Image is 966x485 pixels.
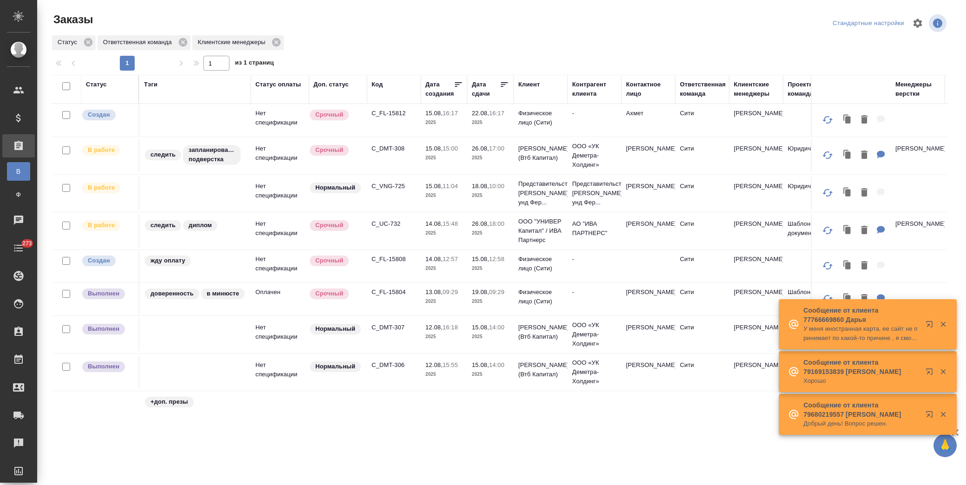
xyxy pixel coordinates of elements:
div: жду оплату [144,255,246,267]
td: Нет спецификации [251,215,309,247]
td: Сити [675,215,729,247]
td: [PERSON_NAME] [621,215,675,247]
div: Выставляет ПМ после принятия заказа от КМа [81,144,134,157]
p: 2025 [425,118,463,127]
td: [PERSON_NAME] [729,356,783,388]
td: Сити [675,318,729,351]
button: Удалить [856,256,872,275]
td: Сити [675,250,729,282]
div: Статус [86,80,107,89]
button: Закрыть [933,367,953,376]
div: Выставляет ПМ после принятия заказа от КМа [81,219,134,232]
p: 22.08, [472,110,489,117]
button: Обновить [816,109,839,131]
button: Клонировать [839,184,856,203]
button: Закрыть [933,320,953,328]
p: [PERSON_NAME] (Втб Капитал) [518,360,563,379]
p: - [572,255,617,264]
p: 13.08, [425,288,443,295]
p: 2025 [472,332,509,341]
p: Сообщение от клиента 79680219557 [PERSON_NAME] [803,400,920,419]
div: Дата сдачи [472,80,500,98]
button: Клонировать [839,221,856,240]
a: 273 [2,236,35,260]
p: диплом [189,221,212,230]
button: Открыть в новой вкладке [920,405,942,427]
td: Нет спецификации [251,318,309,351]
p: C_FL-15812 [372,109,416,118]
div: Выставляется автоматически, если на указанный объем услуг необходимо больше времени в стандартном... [309,219,362,232]
a: Ф [7,185,30,204]
p: Физическое лицо (Сити) [518,109,563,127]
td: Нет спецификации [251,250,309,282]
p: 2025 [472,191,509,200]
div: Выставляется автоматически, если на указанный объем услуг необходимо больше времени в стандартном... [309,288,362,300]
p: [PERSON_NAME] (Втб Капитал) [518,323,563,341]
p: 19.08, [472,288,489,295]
td: [PERSON_NAME] [621,139,675,172]
td: Ахмет [621,104,675,137]
div: Контрагент клиента [572,80,617,98]
td: [PERSON_NAME] [621,283,675,315]
button: Закрыть [933,410,953,419]
p: C_FL-15804 [372,288,416,297]
button: Удалить [856,111,872,130]
td: Оплачен [251,283,309,315]
div: Ответственная команда [680,80,726,98]
p: 2025 [425,332,463,341]
p: 12.08, [425,324,443,331]
div: Статус [52,35,96,50]
p: 2025 [472,118,509,127]
p: ООО «УК Деметра-Холдинг» [572,321,617,348]
p: Нормальный [315,362,355,371]
p: Нормальный [315,183,355,192]
p: Сообщение от клиента 77766669860 Дарья [803,306,920,324]
span: В [12,167,26,176]
p: Срочный [315,289,343,298]
button: Удалить [856,289,872,308]
td: [PERSON_NAME] [729,215,783,247]
button: Обновить [816,144,839,166]
p: Сообщение от клиента 79169153839 [PERSON_NAME] [803,358,920,376]
div: Менеджеры верстки [895,80,940,98]
p: жду оплату [150,256,185,265]
td: [PERSON_NAME] [621,177,675,210]
p: Срочный [315,145,343,155]
td: [PERSON_NAME] [729,104,783,137]
p: 16:18 [443,324,458,331]
p: в минюсте [207,289,239,298]
p: следить [150,221,176,230]
div: Выставляет ПМ после сдачи и проведения начислений. Последний этап для ПМа [81,323,134,335]
p: 2025 [425,264,463,273]
p: ООО «УК Деметра-Холдинг» [572,142,617,170]
td: [PERSON_NAME] [729,318,783,351]
p: C_VNG-725 [372,182,416,191]
button: Обновить [816,288,839,310]
p: Ответственная команда [103,38,175,47]
div: Выставляется автоматически, если на указанный объем услуг необходимо больше времени в стандартном... [309,144,362,157]
td: Сити [675,104,729,137]
button: Открыть в новой вкладке [920,362,942,385]
p: 14.08, [425,220,443,227]
p: 10:00 [489,183,504,190]
td: [PERSON_NAME] [729,283,783,315]
td: Нет спецификации [251,356,309,388]
td: Юридический [783,177,837,210]
p: Представительство [PERSON_NAME] унд Фер... [518,179,563,207]
div: следить, диплом [144,219,246,232]
p: [PERSON_NAME] [895,219,940,229]
p: 12:58 [489,256,504,262]
p: Срочный [315,256,343,265]
td: [PERSON_NAME] [729,139,783,172]
p: Представительство [PERSON_NAME] унд Фер... [572,179,617,207]
p: 14:00 [489,324,504,331]
p: 26.08, [472,145,489,152]
td: [PERSON_NAME] [729,177,783,210]
p: Выполнен [88,324,119,334]
p: ООО «УК Деметра-Холдинг» [572,358,617,386]
p: АО "ИВА ПАРТНЕРС" [572,219,617,238]
p: 26.08, [472,220,489,227]
p: 16:17 [489,110,504,117]
span: Настроить таблицу [907,12,929,34]
div: Статус оплаты [255,80,301,89]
